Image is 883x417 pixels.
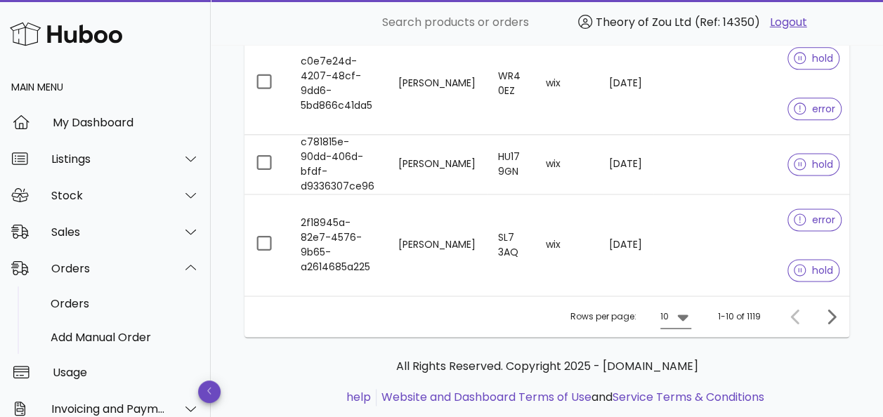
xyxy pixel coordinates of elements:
button: Next page [818,304,844,329]
a: Website and Dashboard Terms of Use [381,389,591,405]
td: [DATE] [598,135,653,194]
div: Stock [51,189,166,202]
td: [PERSON_NAME] [387,135,487,194]
div: 10 [660,310,669,323]
span: hold [794,265,833,275]
div: Invoicing and Payments [51,402,166,416]
div: 10Rows per page: [660,305,691,328]
div: My Dashboard [53,116,200,129]
div: Orders [51,297,200,310]
p: All Rights Reserved. Copyright 2025 - [DOMAIN_NAME] [256,358,838,375]
div: 1-10 of 1119 [718,310,761,323]
td: 2f18945a-82e7-4576-9b65-a2614685a225 [289,194,387,296]
span: error [794,104,835,114]
td: c0e7e24d-4207-48cf-9dd6-5bd866c41da5 [289,33,387,135]
div: Usage [53,366,200,379]
a: help [346,389,371,405]
div: Listings [51,152,166,166]
span: error [794,215,835,225]
div: Sales [51,225,166,239]
td: [PERSON_NAME] [387,33,487,135]
td: wix [535,33,598,135]
td: [DATE] [598,194,653,296]
td: wix [535,135,598,194]
td: wix [535,194,598,296]
span: hold [794,53,833,63]
td: [DATE] [598,33,653,135]
td: WR4 0EZ [487,33,535,135]
span: (Ref: 14350) [695,14,760,30]
td: HU17 9GN [487,135,535,194]
div: Add Manual Order [51,331,200,344]
img: Huboo Logo [10,19,122,49]
span: hold [794,159,833,169]
a: Logout [770,14,807,31]
td: [PERSON_NAME] [387,194,487,296]
div: Rows per page: [570,296,691,337]
td: SL7 3AQ [487,194,535,296]
li: and [377,389,764,406]
span: Theory of Zou Ltd [596,14,691,30]
td: c781815e-90dd-406d-bfdf-d9336307ce96 [289,135,387,194]
div: Orders [51,262,166,275]
a: Service Terms & Conditions [613,389,764,405]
